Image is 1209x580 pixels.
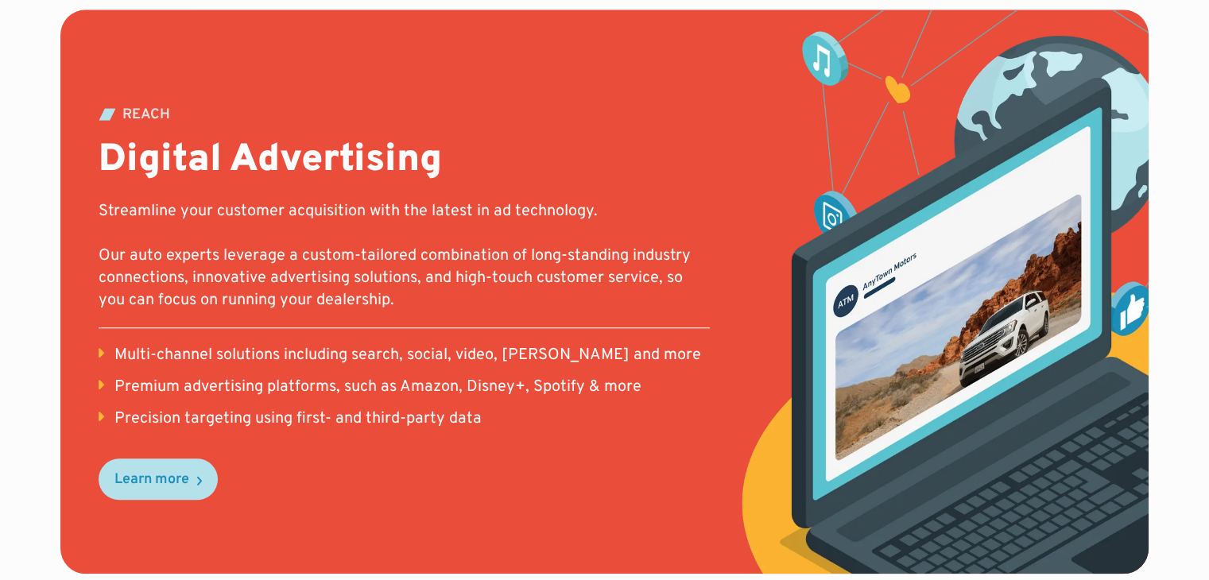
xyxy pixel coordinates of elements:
h2: Digital Advertising [99,138,442,184]
div: Precision targeting using first- and third-party data [114,408,482,430]
div: Premium advertising platforms, such as Amazon, Disney+, Spotify & more [114,376,641,398]
a: Learn more [99,458,218,500]
div: REACH [122,108,170,122]
img: digital advertising mockup showing a sample facebook post [742,10,1149,574]
div: Learn more [114,473,189,487]
div: Multi-channel solutions including search, social, video, [PERSON_NAME] and more [114,344,701,366]
p: Streamline your customer acquisition with the latest in ad technology. Our auto experts leverage ... [99,200,710,311]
